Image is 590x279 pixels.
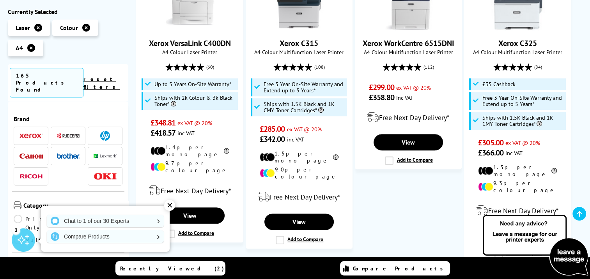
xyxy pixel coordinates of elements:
a: Chat to 1 of our 30 Experts [47,215,164,227]
a: Recently Viewed (2) [115,261,225,275]
a: reset filters [83,76,120,90]
img: Ricoh [19,174,43,178]
img: Open Live Chat window [481,214,590,277]
span: Ships with 1.5K Black and 1K CMY Toner Cartridges* [482,115,563,127]
div: modal_delivery [359,106,457,128]
span: ex VAT @ 20% [177,119,212,127]
img: Brother [57,153,80,159]
span: £35 Cashback [482,81,515,87]
a: View [374,134,443,150]
a: Xerox C325 [498,38,537,48]
span: inc VAT [396,94,413,101]
a: Compare Products [340,261,450,275]
li: 1.5p per mono page [260,150,338,164]
label: Add to Compare [385,156,432,165]
span: ex VAT @ 20% [287,125,321,133]
span: inc VAT [287,136,304,143]
li: 9.7p per colour page [151,160,229,174]
span: £366.00 [478,148,503,158]
span: Free 3 Year On-Site Warranty and Extend up to 5 Years* [482,95,563,107]
a: OKI [94,171,117,181]
div: modal_delivery [140,180,239,201]
span: £348.81 [151,118,176,128]
span: Colour [60,24,78,32]
span: (60) [206,60,214,74]
a: View [155,207,224,224]
img: HP [100,131,110,141]
img: Canon [19,154,43,159]
img: Xerox [19,133,43,139]
span: £299.00 [369,82,394,92]
div: Currently Selected [8,8,128,16]
span: Laser [16,24,30,32]
a: Compare Products [47,230,164,243]
span: ex VAT @ 20% [396,84,431,91]
a: Xerox [19,131,43,141]
a: Canon [19,151,43,161]
img: Kyocera [57,133,80,139]
img: OKI [94,173,117,180]
a: Ricoh [19,171,43,181]
a: HP [94,131,117,141]
span: Compare Products [353,265,447,272]
span: inc VAT [505,149,523,157]
span: Brand [14,115,122,123]
span: inc VAT [177,129,195,137]
img: Lexmark [94,154,117,159]
a: Kyocera [57,131,80,141]
span: Free 3 Year On-Site Warranty and Extend up to 5 Years* [264,81,345,94]
span: Category [23,201,122,211]
span: (112) [423,60,434,74]
a: Xerox VersaLink C400DN [149,38,231,48]
span: A4 Colour Multifunction Laser Printer [250,48,348,56]
span: (108) [314,60,325,74]
div: modal_delivery [468,200,567,221]
a: Xerox C325 [488,24,547,32]
span: Recently Viewed (2) [120,265,224,272]
a: Xerox WorkCentre 6515DNI [362,38,454,48]
span: £285.00 [260,124,285,134]
span: Ships with 2k Colour & 3k Black Toner* [154,95,236,107]
span: A4 Colour Multifunction Laser Printer [359,48,457,56]
a: Xerox WorkCentre 6515DNI [379,24,438,32]
a: View [264,214,334,230]
img: Category [14,201,21,209]
label: Add to Compare [276,236,323,244]
span: Up to 5 Years On-Site Warranty* [154,81,231,87]
span: A4 Colour Multifunction Laser Printer [468,48,567,56]
a: Xerox C315 [270,24,328,32]
a: Lexmark [94,151,117,161]
a: Brother [57,151,80,161]
span: £342.00 [260,134,285,144]
li: 9.3p per colour page [478,180,557,194]
label: Add to Compare [167,230,214,238]
span: A4 Colour Laser Printer [140,48,239,56]
span: (84) [534,60,542,74]
li: 1.3p per mono page [478,164,557,178]
span: £305.00 [478,138,503,148]
span: A4 [16,44,23,52]
span: ex VAT @ 20% [505,139,540,147]
span: Ships with 1.5K Black and 1K CMY Toner Cartridges* [264,101,345,113]
span: 165 Products Found [10,68,83,97]
span: £358.80 [369,92,394,102]
a: Xerox VersaLink C400DN [161,24,219,32]
div: 3 [12,226,20,234]
li: 9.0p per colour page [260,166,338,180]
a: Print Only [14,215,68,232]
a: Xerox C315 [280,38,318,48]
li: 1.4p per mono page [151,144,229,158]
span: £418.57 [151,128,176,138]
div: modal_delivery [250,186,348,208]
div: ✕ [164,200,175,211]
